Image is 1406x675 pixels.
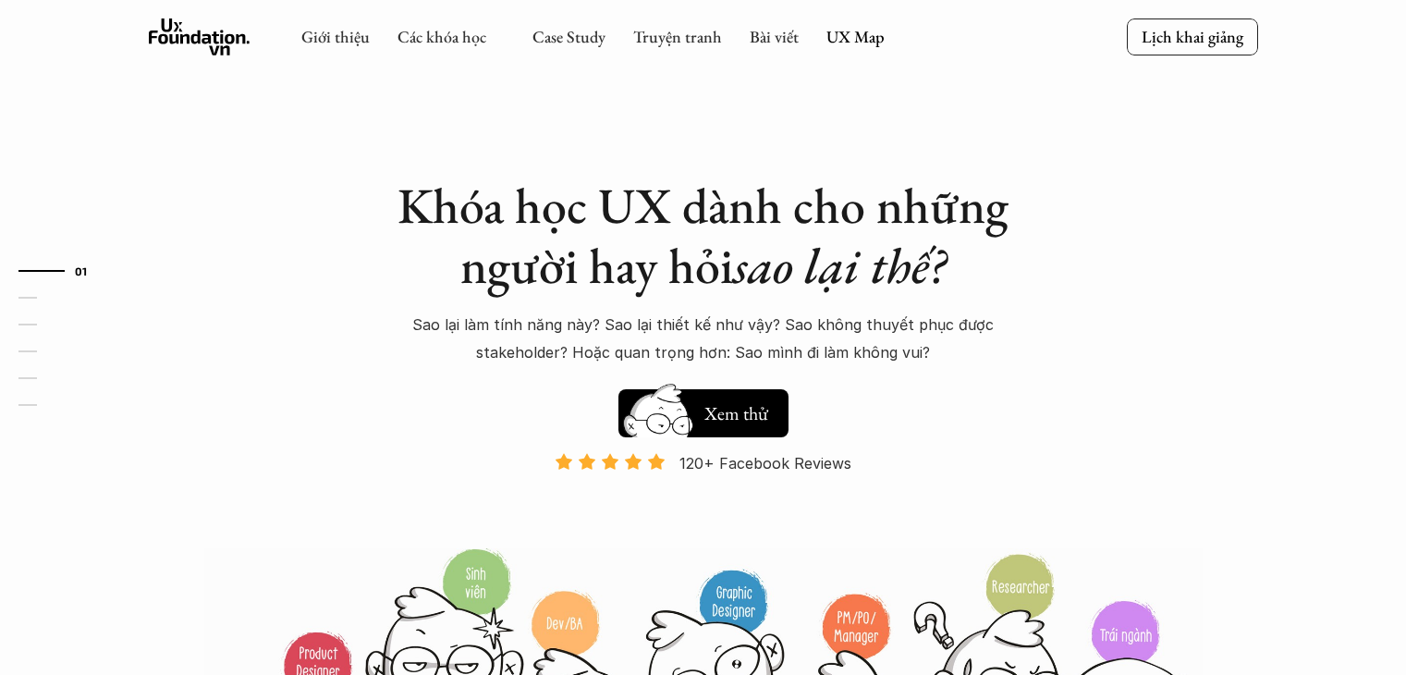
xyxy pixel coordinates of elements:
[380,311,1027,367] p: Sao lại làm tính năng này? Sao lại thiết kế như vậy? Sao không thuyết phục được stakeholder? Hoặc...
[1142,26,1243,47] p: Lịch khai giảng
[18,260,106,282] a: 01
[301,26,370,47] a: Giới thiệu
[750,26,799,47] a: Bài viết
[397,26,486,47] a: Các khóa học
[380,176,1027,296] h1: Khóa học UX dành cho những người hay hỏi
[679,449,851,477] p: 120+ Facebook Reviews
[702,400,770,426] h5: Xem thử
[826,26,885,47] a: UX Map
[75,264,88,276] strong: 01
[539,452,868,546] a: 120+ Facebook Reviews
[633,26,722,47] a: Truyện tranh
[1127,18,1258,55] a: Lịch khai giảng
[733,233,946,298] em: sao lại thế?
[532,26,605,47] a: Case Study
[618,380,789,437] a: Xem thử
